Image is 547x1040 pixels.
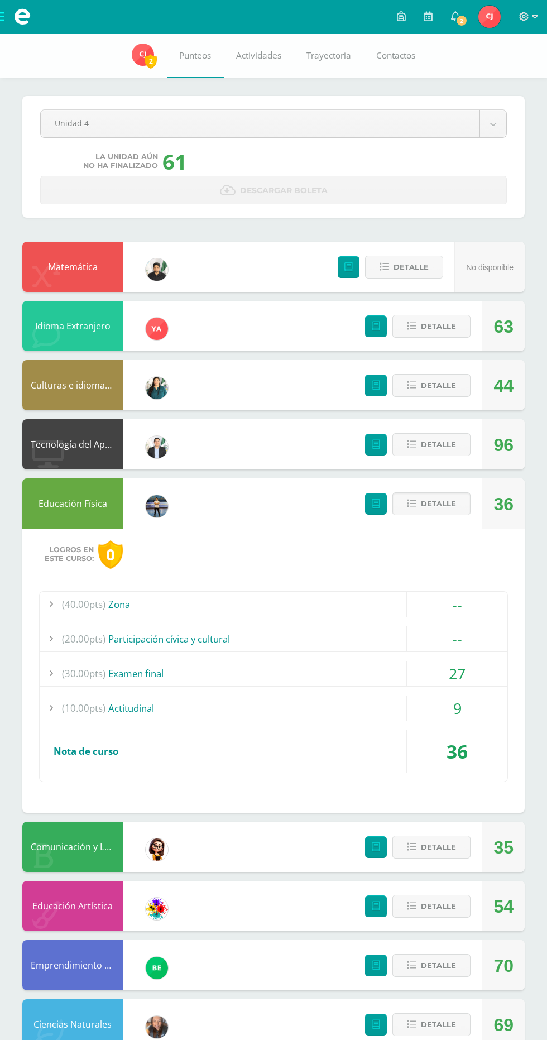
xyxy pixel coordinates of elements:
[407,696,507,721] div: 9
[421,434,456,455] span: Detalle
[22,881,123,931] div: Educación Artística
[493,881,514,932] div: 54
[146,838,168,861] img: cddb2fafc80e4a6e526b97ae3eca20ef.png
[407,626,507,651] div: --
[22,301,123,351] div: Idioma Extranjero
[421,493,456,514] span: Detalle
[466,263,514,272] span: No disponible
[392,492,471,515] button: Detalle
[132,44,154,66] img: 03e148f6b19249712b3b9c7a183a0702.png
[407,661,507,686] div: 27
[294,33,364,78] a: Trayectoria
[421,896,456,917] span: Detalle
[421,955,456,976] span: Detalle
[493,301,514,352] div: 63
[394,257,429,277] span: Detalle
[146,436,168,458] img: aa2172f3e2372f881a61fb647ea0edf1.png
[40,592,507,617] div: Zona
[22,940,123,990] div: Emprendimiento para la Productividad y Desarrollo
[421,375,456,396] span: Detalle
[41,110,506,137] a: Unidad 4
[421,837,456,857] span: Detalle
[40,661,507,686] div: Examen final
[22,242,123,292] div: Matemática
[407,592,507,617] div: --
[62,696,105,721] span: (10.00pts)
[22,822,123,872] div: Comunicación y Lenguaje L1
[392,374,471,397] button: Detalle
[146,258,168,281] img: a5e710364e73df65906ee1fa578590e2.png
[146,495,168,517] img: bde165c00b944de6c05dcae7d51e2fcc.png
[392,895,471,918] button: Detalle
[22,478,123,529] div: Educación Física
[179,50,211,61] span: Punteos
[493,420,514,470] div: 96
[22,419,123,469] div: Tecnología del Aprendizaje y Comunicación
[224,33,294,78] a: Actividades
[455,15,468,27] span: 2
[493,822,514,873] div: 35
[493,361,514,411] div: 44
[392,315,471,338] button: Detalle
[40,696,507,721] div: Actitudinal
[62,626,105,651] span: (20.00pts)
[98,540,123,569] div: 0
[392,836,471,859] button: Detalle
[22,360,123,410] div: Culturas e idiomas mayas Garífuna y Xinca L2
[146,377,168,399] img: f58bb6038ea3a85f08ed05377cd67300.png
[54,745,118,758] span: Nota de curso
[392,433,471,456] button: Detalle
[55,110,466,136] span: Unidad 4
[62,661,105,686] span: (30.00pts)
[421,1014,456,1035] span: Detalle
[364,33,428,78] a: Contactos
[236,50,281,61] span: Actividades
[83,152,158,170] span: La unidad aún no ha finalizado
[145,54,157,68] span: 2
[162,147,187,176] div: 61
[421,316,456,337] span: Detalle
[146,318,168,340] img: 90ee13623fa7c5dbc2270dab131931b4.png
[40,626,507,651] div: Participación cívica y cultural
[493,941,514,991] div: 70
[62,592,105,617] span: (40.00pts)
[365,256,443,279] button: Detalle
[146,1016,168,1038] img: 8286b9a544571e995a349c15127c7be6.png
[493,479,514,529] div: 36
[407,730,507,773] div: 36
[240,177,328,204] span: Descargar boleta
[146,898,168,920] img: d0a5be8572cbe4fc9d9d910beeabcdaa.png
[392,1013,471,1036] button: Detalle
[146,957,168,979] img: b85866ae7f275142dc9a325ef37a630d.png
[392,954,471,977] button: Detalle
[45,545,94,563] span: Logros en este curso:
[167,33,224,78] a: Punteos
[478,6,501,28] img: 03e148f6b19249712b3b9c7a183a0702.png
[306,50,351,61] span: Trayectoria
[376,50,415,61] span: Contactos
